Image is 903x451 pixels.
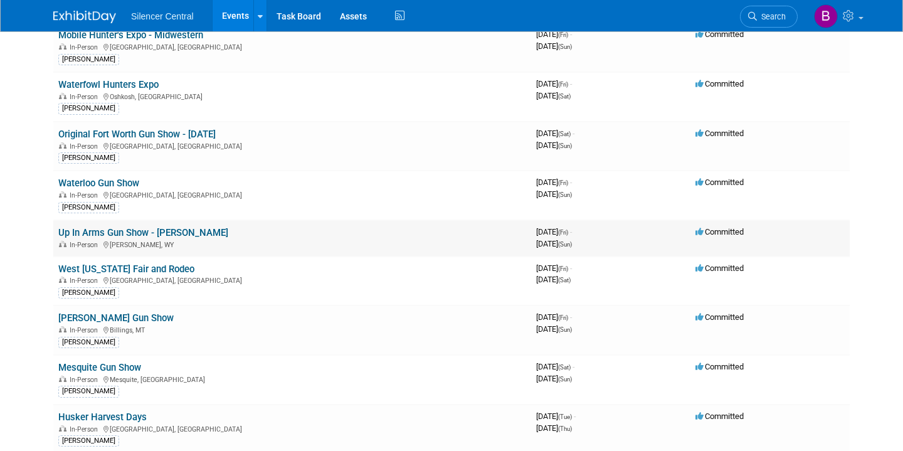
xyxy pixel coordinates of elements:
span: Committed [695,178,744,187]
img: In-Person Event [59,142,66,149]
a: Up In Arms Gun Show - [PERSON_NAME] [58,227,228,238]
span: Committed [695,79,744,88]
span: [DATE] [536,79,572,88]
span: - [570,312,572,322]
span: [DATE] [536,29,572,39]
span: - [570,178,572,187]
span: (Thu) [558,425,572,432]
div: [GEOGRAPHIC_DATA], [GEOGRAPHIC_DATA] [58,423,526,433]
span: (Sun) [558,376,572,383]
a: Original Fort Worth Gun Show - [DATE] [58,129,216,140]
span: [DATE] [536,91,571,100]
div: Mesquite, [GEOGRAPHIC_DATA] [58,374,526,384]
span: (Sat) [558,130,571,137]
span: (Sun) [558,43,572,50]
span: [DATE] [536,239,572,248]
span: [DATE] [536,41,572,51]
img: In-Person Event [59,376,66,382]
span: In-Person [70,376,102,384]
span: Committed [695,312,744,322]
img: In-Person Event [59,425,66,432]
span: (Sun) [558,241,572,248]
span: In-Person [70,191,102,199]
span: - [570,79,572,88]
div: [PERSON_NAME] [58,287,119,299]
span: - [570,29,572,39]
span: In-Person [70,425,102,433]
span: In-Person [70,43,102,51]
span: (Fri) [558,314,568,321]
span: Committed [695,227,744,236]
a: Waterfowl Hunters Expo [58,79,159,90]
a: Waterloo Gun Show [58,178,139,189]
span: [DATE] [536,374,572,383]
img: In-Person Event [59,93,66,99]
span: [DATE] [536,129,574,138]
span: - [570,263,572,273]
span: Committed [695,29,744,39]
img: In-Person Event [59,277,66,283]
div: [GEOGRAPHIC_DATA], [GEOGRAPHIC_DATA] [58,41,526,51]
span: [DATE] [536,423,572,433]
span: (Fri) [558,31,568,38]
span: - [573,362,574,371]
div: [PERSON_NAME] [58,54,119,65]
img: ExhibitDay [53,11,116,23]
img: In-Person Event [59,326,66,332]
a: Search [740,6,798,28]
a: West [US_STATE] Fair and Rodeo [58,263,194,275]
div: [PERSON_NAME] [58,152,119,164]
span: In-Person [70,277,102,285]
div: [PERSON_NAME] [58,202,119,213]
span: - [573,129,574,138]
span: - [570,227,572,236]
span: In-Person [70,93,102,101]
span: [DATE] [536,275,571,284]
a: Mobile Hunter's Expo - Midwestern [58,29,203,41]
img: In-Person Event [59,191,66,198]
span: In-Person [70,326,102,334]
span: [DATE] [536,141,572,150]
span: (Fri) [558,81,568,88]
span: [DATE] [536,411,576,421]
span: [DATE] [536,324,572,334]
a: Husker Harvest Days [58,411,147,423]
span: Committed [695,263,744,273]
span: (Sat) [558,93,571,100]
span: [DATE] [536,263,572,273]
span: [DATE] [536,189,572,199]
span: [DATE] [536,227,572,236]
span: (Sat) [558,364,571,371]
div: [PERSON_NAME], WY [58,239,526,249]
span: (Tue) [558,413,572,420]
span: In-Person [70,241,102,249]
span: (Fri) [558,179,568,186]
div: [PERSON_NAME] [58,386,119,397]
span: Search [757,12,786,21]
div: Billings, MT [58,324,526,334]
span: Committed [695,129,744,138]
a: [PERSON_NAME] Gun Show [58,312,174,324]
img: In-Person Event [59,241,66,247]
span: (Sun) [558,326,572,333]
span: Silencer Central [131,11,194,21]
span: (Sun) [558,142,572,149]
div: [GEOGRAPHIC_DATA], [GEOGRAPHIC_DATA] [58,275,526,285]
span: (Sun) [558,191,572,198]
span: [DATE] [536,362,574,371]
img: Braden Hougaard [814,4,838,28]
div: [GEOGRAPHIC_DATA], [GEOGRAPHIC_DATA] [58,189,526,199]
span: Committed [695,411,744,421]
span: Committed [695,362,744,371]
span: (Fri) [558,229,568,236]
div: [PERSON_NAME] [58,435,119,447]
span: In-Person [70,142,102,151]
span: [DATE] [536,312,572,322]
div: [PERSON_NAME] [58,337,119,348]
div: [PERSON_NAME] [58,103,119,114]
div: Oshkosh, [GEOGRAPHIC_DATA] [58,91,526,101]
div: [GEOGRAPHIC_DATA], [GEOGRAPHIC_DATA] [58,141,526,151]
span: (Fri) [558,265,568,272]
span: [DATE] [536,178,572,187]
span: (Sat) [558,277,571,284]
